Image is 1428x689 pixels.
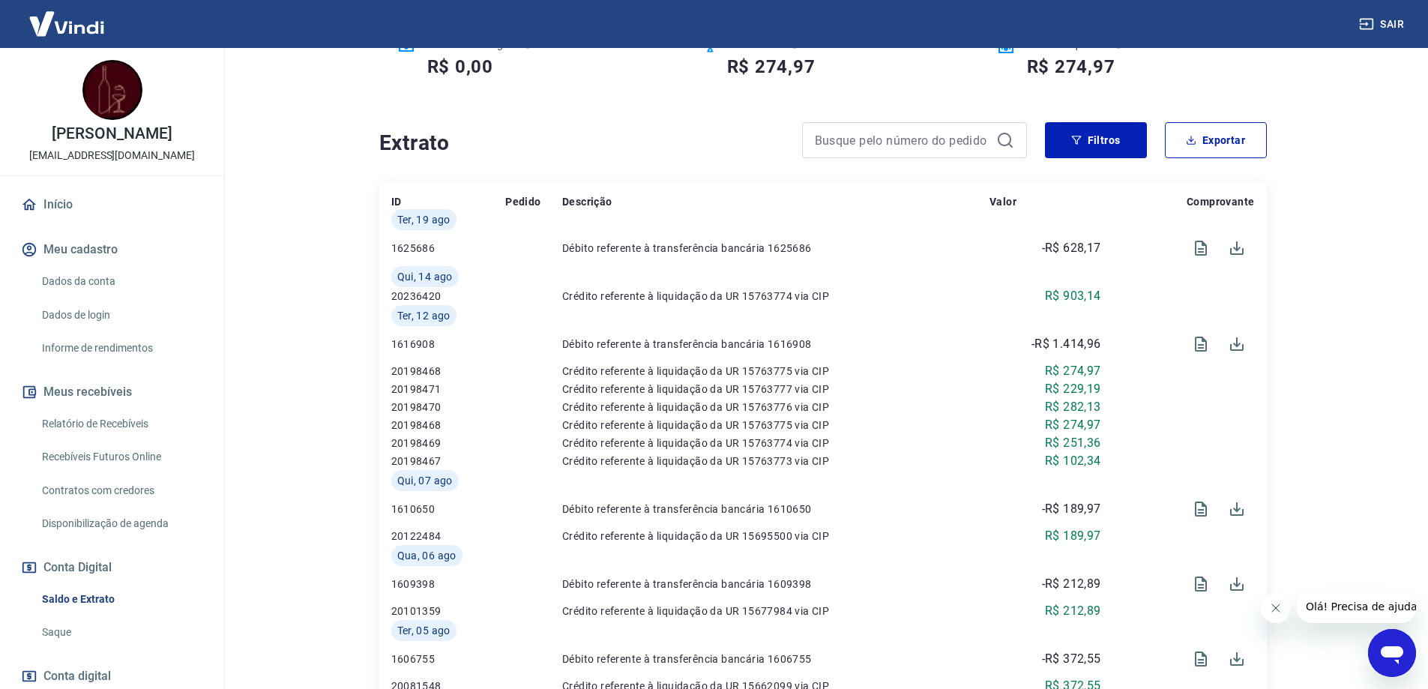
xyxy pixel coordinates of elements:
[36,508,206,539] a: Disponibilização de agenda
[397,308,451,323] span: Ter, 12 ago
[391,436,506,451] p: 20198469
[36,475,206,506] a: Contratos com credores
[1045,416,1101,434] p: R$ 274,97
[1261,593,1291,623] iframe: Fechar mensagem
[562,529,989,544] p: Crédito referente à liquidação da UR 15695500 via CIP
[1045,287,1101,305] p: R$ 903,14
[427,55,494,79] h5: R$ 0,00
[18,233,206,266] button: Meu cadastro
[1045,380,1101,398] p: R$ 229,19
[562,577,989,592] p: Débito referente à transferência bancária 1609398
[391,577,506,592] p: 1609398
[562,400,989,415] p: Crédito referente à liquidação da UR 15763776 via CIP
[43,666,111,687] span: Conta digital
[391,364,506,379] p: 20198468
[1045,434,1101,452] p: R$ 251,36
[1045,602,1101,620] p: R$ 212,89
[1183,641,1219,677] span: Visualizar
[36,300,206,331] a: Dados de login
[562,241,989,256] p: Débito referente à transferência bancária 1625686
[1356,10,1410,38] button: Sair
[18,1,115,46] img: Vindi
[1045,398,1101,416] p: R$ 282,13
[36,617,206,648] a: Saque
[562,289,989,304] p: Crédito referente à liquidação da UR 15763774 via CIP
[1183,491,1219,527] span: Visualizar
[391,194,402,209] p: ID
[562,194,612,209] p: Descrição
[1219,230,1255,266] span: Download
[1183,566,1219,602] span: Visualizar
[562,382,989,397] p: Crédito referente à liquidação da UR 15763777 via CIP
[18,188,206,221] a: Início
[391,652,506,667] p: 1606755
[1042,239,1101,257] p: -R$ 628,17
[562,436,989,451] p: Crédito referente à liquidação da UR 15763774 via CIP
[397,473,453,488] span: Qui, 07 ago
[391,529,506,544] p: 20122484
[391,289,506,304] p: 20236420
[1042,650,1101,668] p: -R$ 372,55
[391,418,506,433] p: 20198468
[82,60,142,120] img: 1cbb7641-76d3-4fdf-becb-274238083d16.jpeg
[9,10,126,22] span: Olá! Precisa de ajuda?
[391,241,506,256] p: 1625686
[815,129,990,151] input: Busque pelo número do pedido
[1165,122,1267,158] button: Exportar
[391,502,506,517] p: 1610650
[1045,122,1147,158] button: Filtros
[397,623,451,638] span: Ter, 05 ago
[1183,326,1219,362] span: Visualizar
[52,126,172,142] p: [PERSON_NAME]
[562,337,989,352] p: Débito referente à transferência bancária 1616908
[391,604,506,619] p: 20101359
[1219,491,1255,527] span: Download
[391,337,506,352] p: 1616908
[1187,194,1254,209] p: Comprovante
[1297,590,1416,623] iframe: Mensagem da empresa
[36,442,206,472] a: Recebíveis Futuros Online
[36,266,206,297] a: Dados da conta
[397,269,453,284] span: Qui, 14 ago
[18,376,206,409] button: Meus recebíveis
[36,584,206,615] a: Saldo e Extrato
[1219,326,1255,362] span: Download
[29,148,195,163] p: [EMAIL_ADDRESS][DOMAIN_NAME]
[391,454,506,469] p: 20198467
[1183,230,1219,266] span: Visualizar
[562,454,989,469] p: Crédito referente à liquidação da UR 15763773 via CIP
[391,382,506,397] p: 20198471
[379,128,784,158] h4: Extrato
[1042,575,1101,593] p: -R$ 212,89
[562,364,989,379] p: Crédito referente à liquidação da UR 15763775 via CIP
[1042,500,1101,518] p: -R$ 189,97
[397,548,457,563] span: Qua, 06 ago
[989,194,1016,209] p: Valor
[18,551,206,584] button: Conta Digital
[1031,335,1101,353] p: -R$ 1.414,96
[562,652,989,667] p: Débito referente à transferência bancária 1606755
[397,212,451,227] span: Ter, 19 ago
[1368,629,1416,677] iframe: Botão para abrir a janela de mensagens
[1045,362,1101,380] p: R$ 274,97
[1219,566,1255,602] span: Download
[1045,527,1101,545] p: R$ 189,97
[505,194,540,209] p: Pedido
[36,333,206,364] a: Informe de rendimentos
[1027,55,1115,79] h5: R$ 274,97
[1219,641,1255,677] span: Download
[562,502,989,517] p: Débito referente à transferência bancária 1610650
[36,409,206,439] a: Relatório de Recebíveis
[727,55,816,79] h5: R$ 274,97
[562,418,989,433] p: Crédito referente à liquidação da UR 15763775 via CIP
[562,604,989,619] p: Crédito referente à liquidação da UR 15677984 via CIP
[1045,452,1101,470] p: R$ 102,34
[391,400,506,415] p: 20198470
